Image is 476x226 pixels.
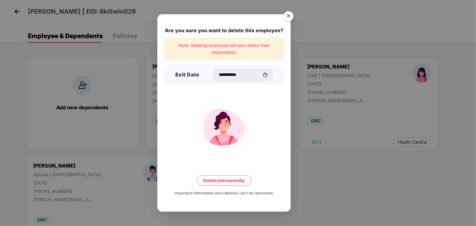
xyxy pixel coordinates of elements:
[280,8,297,26] img: svg+xml;base64,PHN2ZyB4bWxucz0iaHR0cDovL3d3dy53My5vcmcvMjAwMC9zdmciIHdpZHRoPSI1NiIgaGVpZ2h0PSI1Ni...
[164,27,285,34] div: Are you sure you want to delete this employee?
[280,8,297,25] button: Close
[175,190,273,196] div: Important! Information once deleted, can’t be recovered.
[189,102,259,150] img: svg+xml;base64,PHN2ZyB4bWxucz0iaHR0cDovL3d3dy53My5vcmcvMjAwMC9zdmciIHdpZHRoPSIyMjQiIGhlaWdodD0iMT...
[263,72,268,77] img: svg+xml;base64,PHN2ZyBpZD0iQ2FsZW5kYXItMzJ4MzIiIHhtbG5zPSJodHRwOi8vd3d3LnczLm9yZy8yMDAwL3N2ZyIgd2...
[164,37,285,61] div: Note: Deleting employee will also delete their dependents.
[175,71,200,79] h3: Exit Date
[197,175,251,186] button: Delete permanently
